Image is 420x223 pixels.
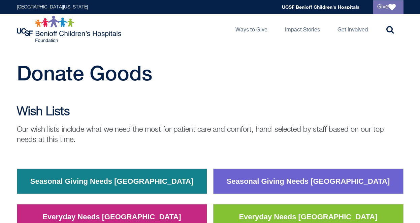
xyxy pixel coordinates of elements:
a: Give [373,0,403,14]
a: Ways to Give [230,14,273,44]
a: Seasonal Giving Needs [GEOGRAPHIC_DATA] [25,173,199,190]
h2: Wish Lists [17,105,403,119]
img: Logo for UCSF Benioff Children's Hospitals Foundation [17,16,123,43]
span: Donate Goods [17,61,152,85]
a: Get Involved [332,14,373,44]
p: Our wish lists include what we need the most for patient care and comfort, hand-selected by staff... [17,125,403,145]
a: Impact Stories [280,14,325,44]
a: Seasonal Giving Needs [GEOGRAPHIC_DATA] [222,173,395,190]
a: UCSF Benioff Children's Hospitals [282,4,360,10]
a: [GEOGRAPHIC_DATA][US_STATE] [17,5,88,9]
